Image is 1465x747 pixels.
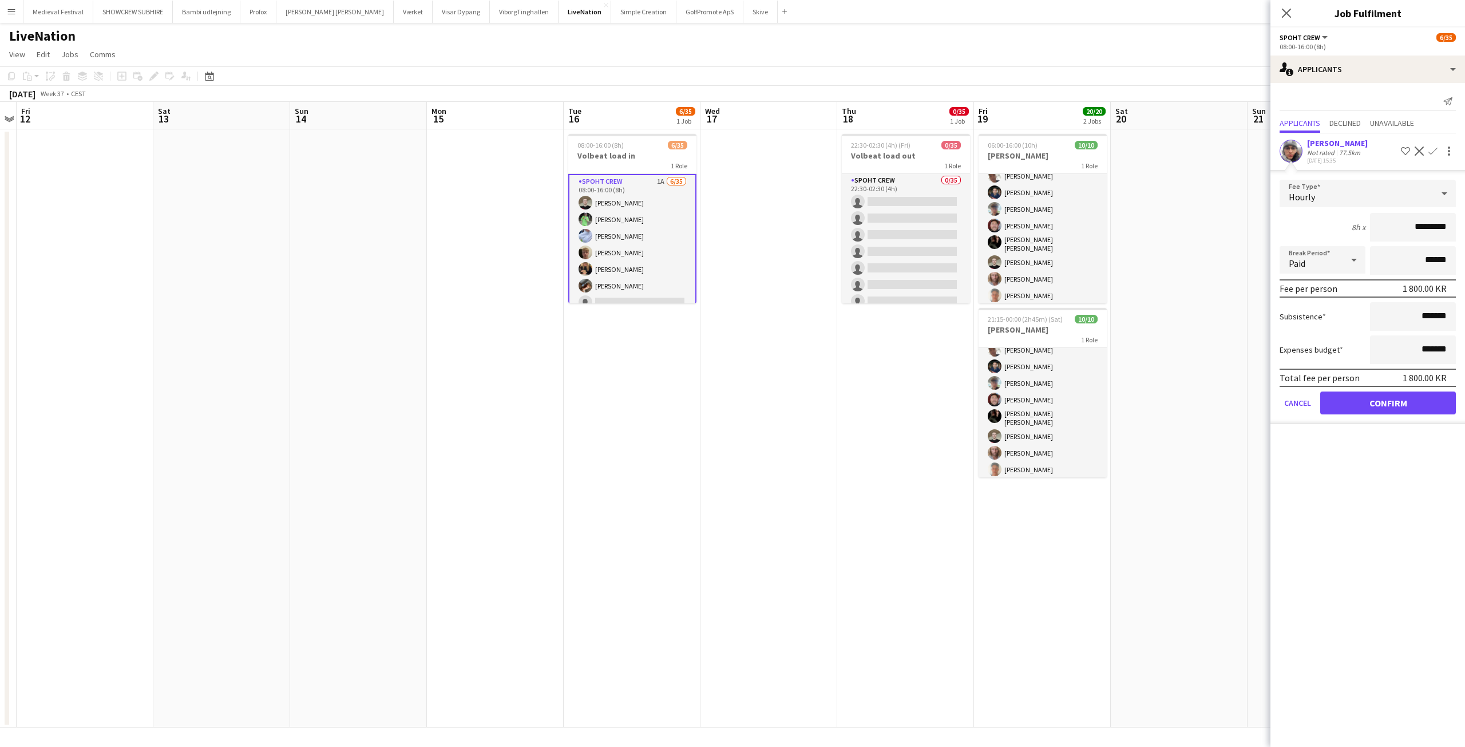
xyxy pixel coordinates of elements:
[842,106,856,116] span: Thu
[1280,33,1320,42] span: Spoht Crew
[1083,107,1106,116] span: 20/20
[1403,372,1447,384] div: 1 800.00 KR
[32,47,54,62] a: Edit
[676,117,695,125] div: 1 Job
[293,112,308,125] span: 14
[949,107,969,116] span: 0/35
[1081,335,1098,344] span: 1 Role
[676,107,695,116] span: 6/35
[1115,106,1128,116] span: Sat
[93,1,173,23] button: SHOWCREW SUBHIRE
[1252,106,1266,116] span: Sun
[85,47,120,62] a: Comms
[977,112,988,125] span: 19
[1352,222,1365,232] div: 8h x
[568,134,696,303] app-job-card: 08:00-16:00 (8h)6/35Volbeat load in1 RoleSpoht Crew1A6/3508:00-16:00 (8h)[PERSON_NAME][PERSON_NAM...
[568,151,696,161] h3: Volbeat load in
[668,141,687,149] span: 6/35
[1280,33,1329,42] button: Spoht Crew
[559,1,611,23] button: LiveNation
[851,141,910,149] span: 22:30-02:30 (4h) (Fri)
[1280,345,1343,355] label: Expenses budget
[703,112,720,125] span: 17
[979,115,1107,307] app-card-role: [PERSON_NAME][PERSON_NAME][PERSON_NAME][PERSON_NAME][PERSON_NAME][PERSON_NAME][PERSON_NAME] [PERS...
[705,106,720,116] span: Wed
[1370,119,1414,127] span: Unavailable
[430,112,446,125] span: 15
[1307,157,1368,164] div: [DATE] 15:35
[988,315,1063,323] span: 21:15-00:00 (2h45m) (Sat)
[1280,372,1360,384] div: Total fee per person
[676,1,743,23] button: GolfPromote ApS
[1114,112,1128,125] span: 20
[61,49,78,60] span: Jobs
[1075,141,1098,149] span: 10/10
[38,89,66,98] span: Week 37
[1270,6,1465,21] h3: Job Fulfilment
[1436,33,1456,42] span: 6/35
[611,1,676,23] button: Simple Creation
[1329,119,1361,127] span: Declined
[276,1,394,23] button: [PERSON_NAME] [PERSON_NAME]
[1280,392,1316,414] button: Cancel
[1337,148,1363,157] div: 77.5km
[842,134,970,303] app-job-card: 22:30-02:30 (4h) (Fri)0/35Volbeat load out1 RoleSpoht Crew0/3522:30-02:30 (4h)
[743,1,778,23] button: Skive
[9,27,76,45] h1: LiveNation
[5,47,30,62] a: View
[57,47,83,62] a: Jobs
[842,151,970,161] h3: Volbeat load out
[1320,392,1456,414] button: Confirm
[1270,56,1465,83] div: Applicants
[295,106,308,116] span: Sun
[671,161,687,170] span: 1 Role
[1250,112,1266,125] span: 21
[979,289,1107,481] app-card-role: [PERSON_NAME][PERSON_NAME][PERSON_NAME][PERSON_NAME][PERSON_NAME][PERSON_NAME][PERSON_NAME] [PERS...
[490,1,559,23] button: ViborgTinghallen
[156,112,171,125] span: 13
[433,1,490,23] button: Visar Dypang
[1289,191,1315,203] span: Hourly
[577,141,624,149] span: 08:00-16:00 (8h)
[1403,283,1447,294] div: 1 800.00 KR
[240,1,276,23] button: Profox
[71,89,86,98] div: CEST
[21,106,30,116] span: Fri
[840,112,856,125] span: 18
[944,161,961,170] span: 1 Role
[941,141,961,149] span: 0/35
[950,117,968,125] div: 1 Job
[1081,161,1098,170] span: 1 Role
[1083,117,1105,125] div: 2 Jobs
[19,112,30,125] span: 12
[1075,315,1098,323] span: 10/10
[1289,258,1305,269] span: Paid
[1280,311,1326,322] label: Subsistence
[23,1,93,23] button: Medieval Festival
[394,1,433,23] button: Værket
[988,141,1038,149] span: 06:00-16:00 (10h)
[9,49,25,60] span: View
[1307,138,1368,148] div: [PERSON_NAME]
[979,325,1107,335] h3: [PERSON_NAME]
[568,106,581,116] span: Tue
[173,1,240,23] button: Bambi udlejning
[37,49,50,60] span: Edit
[1307,148,1337,157] div: Not rated
[979,308,1107,477] app-job-card: 21:15-00:00 (2h45m) (Sat)10/10[PERSON_NAME]1 Role[PERSON_NAME][PERSON_NAME][PERSON_NAME][PERSON_N...
[9,88,35,100] div: [DATE]
[567,112,581,125] span: 16
[1280,119,1320,127] span: Applicants
[1280,42,1456,51] div: 08:00-16:00 (8h)
[90,49,116,60] span: Comms
[979,151,1107,161] h3: [PERSON_NAME]
[979,134,1107,303] app-job-card: 06:00-16:00 (10h)10/10[PERSON_NAME]1 Role[PERSON_NAME][PERSON_NAME][PERSON_NAME][PERSON_NAME][PER...
[431,106,446,116] span: Mon
[158,106,171,116] span: Sat
[979,106,988,116] span: Fri
[1280,283,1337,294] div: Fee per person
